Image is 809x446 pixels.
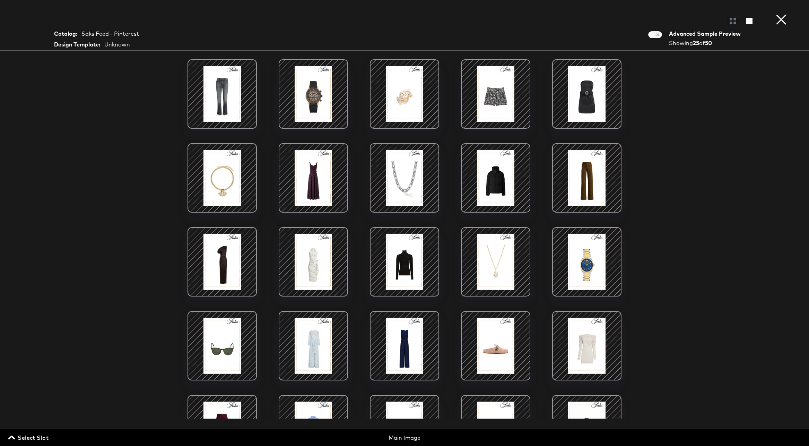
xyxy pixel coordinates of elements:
button: Select Slot [7,433,51,443]
strong: Catalog: [54,30,77,38]
div: Showing of [669,39,743,47]
strong: 50 [705,40,712,46]
strong: Design Template: [54,41,100,49]
div: Saks Feed - Pinterest [81,30,139,38]
div: Main Image [274,434,536,442]
div: Advanced Sample Preview [669,30,743,38]
strong: 25 [693,40,699,46]
span: Select Slot [10,433,49,443]
div: Unknown [104,41,130,49]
